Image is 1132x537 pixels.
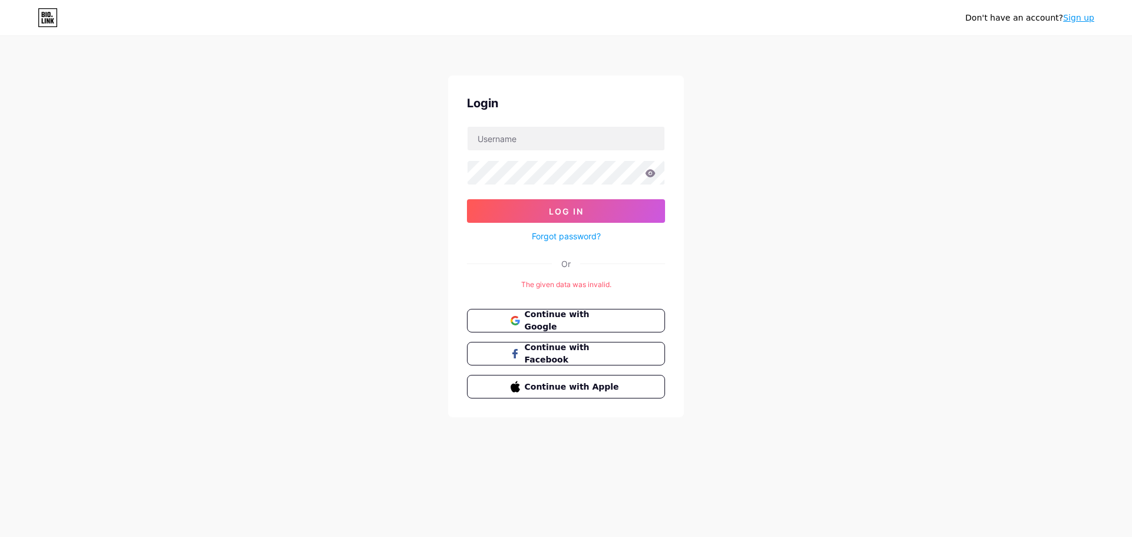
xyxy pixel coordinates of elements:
button: Log In [467,199,665,223]
button: Continue with Apple [467,375,665,398]
button: Continue with Facebook [467,342,665,365]
div: Or [561,258,571,270]
a: Forgot password? [532,230,601,242]
input: Username [468,127,664,150]
div: The given data was invalid. [467,279,665,290]
div: Don't have an account? [965,12,1094,24]
span: Log In [549,206,584,216]
div: Login [467,94,665,112]
button: Continue with Google [467,309,665,332]
span: Continue with Google [525,308,622,333]
span: Continue with Apple [525,381,622,393]
span: Continue with Facebook [525,341,622,366]
a: Sign up [1063,13,1094,22]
